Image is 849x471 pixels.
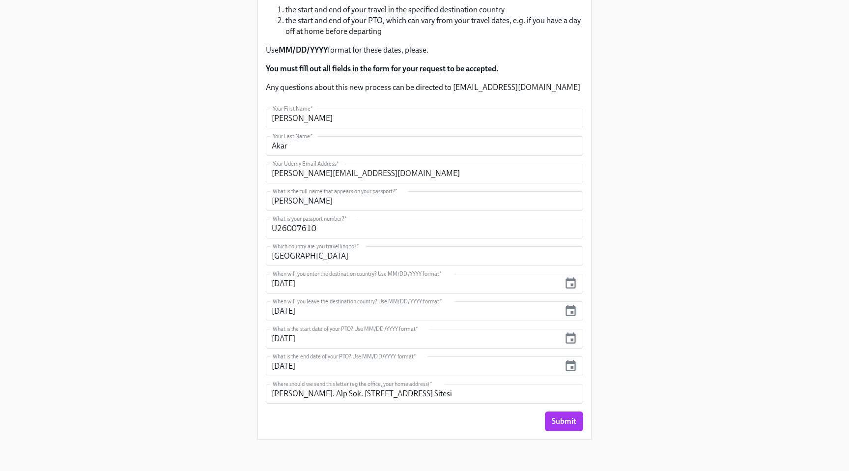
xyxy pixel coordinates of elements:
li: the start and end of your travel in the specified destination country [285,4,583,15]
input: MM/DD/YYYY [266,329,560,349]
input: MM/DD/YYYY [266,274,560,294]
span: Submit [552,416,576,426]
input: MM/DD/YYYY [266,356,560,376]
button: Submit [545,412,583,431]
input: MM/DD/YYYY [266,301,560,321]
p: Use format for these dates, please. [266,45,583,56]
li: the start and end of your PTO, which can vary from your travel dates, e.g. if you have a day off ... [285,15,583,37]
p: Any questions about this new process can be directed to [EMAIL_ADDRESS][DOMAIN_NAME] [266,82,583,93]
strong: MM/DD/YYYY [279,45,328,55]
strong: You must fill out all fields in the form for your request to be accepted. [266,64,499,73]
